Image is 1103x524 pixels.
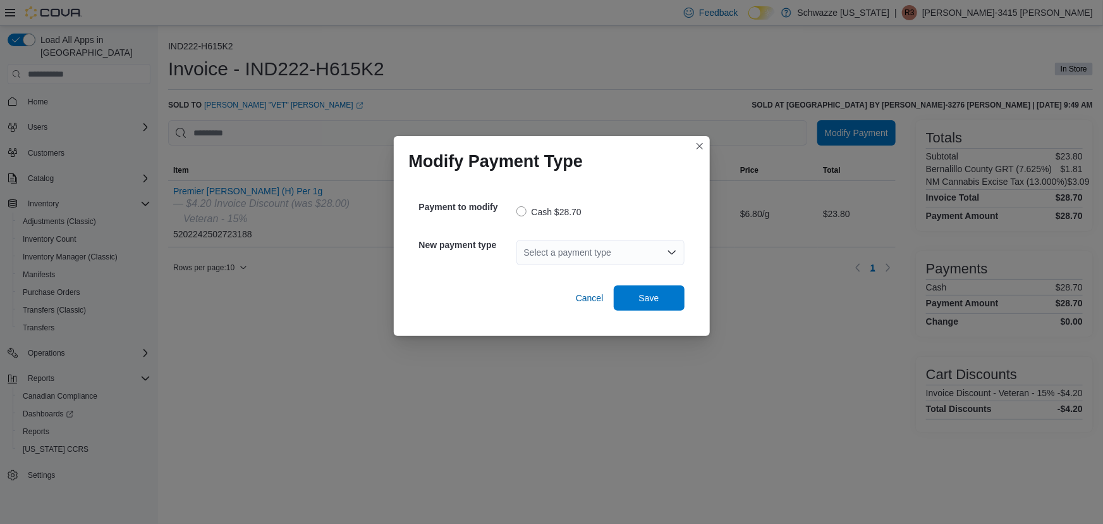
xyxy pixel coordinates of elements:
label: Cash $28.70 [516,204,582,220]
h5: New payment type [419,232,514,258]
h1: Modify Payment Type [409,151,583,172]
h5: Payment to modify [419,194,514,220]
button: Closes this modal window [692,139,707,154]
button: Save [614,285,685,311]
input: Accessible screen reader label [524,245,525,260]
button: Open list of options [667,247,677,258]
button: Cancel [571,285,609,311]
span: Cancel [576,292,604,304]
span: Save [639,292,659,304]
